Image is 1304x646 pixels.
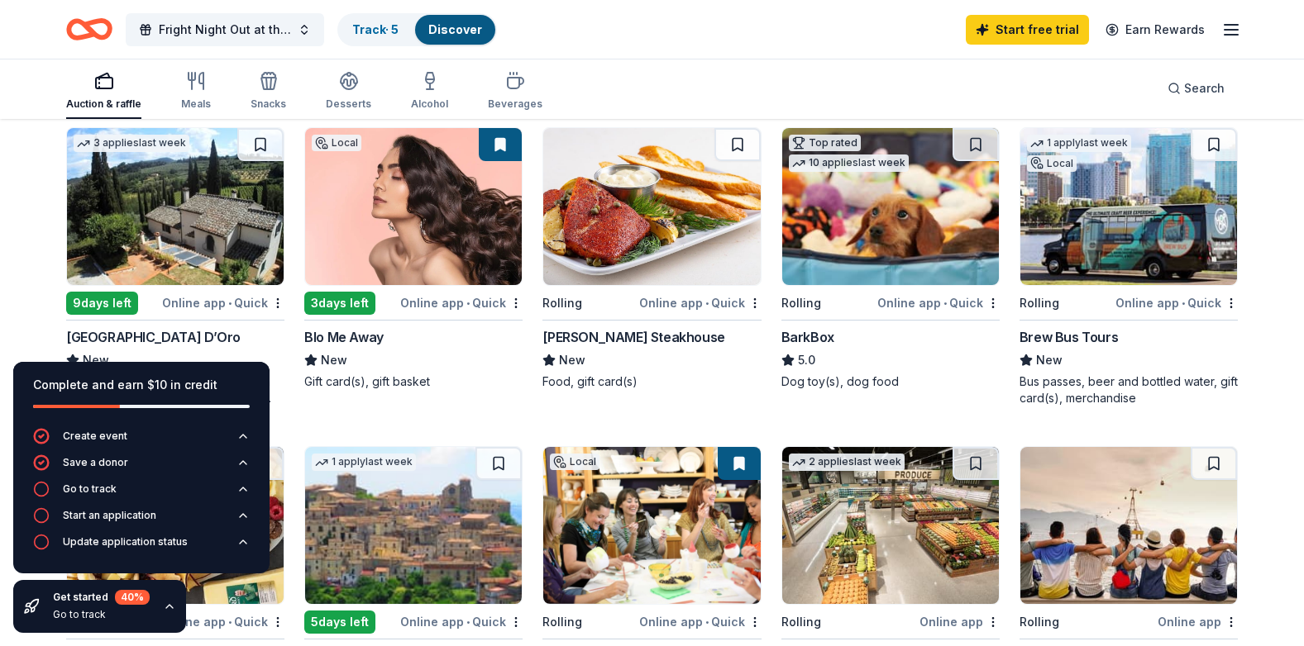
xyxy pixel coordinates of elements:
div: Blo Me Away [304,327,384,347]
span: • [466,615,470,629]
div: Create event [63,430,127,443]
div: [PERSON_NAME] Steakhouse [542,327,724,347]
div: Local [1027,155,1077,172]
div: 3 applies last week [74,135,189,152]
div: Gift card(s), gift basket [304,373,523,390]
div: Desserts [326,97,371,111]
span: Fright Night Out at the [GEOGRAPHIC_DATA] [159,20,291,40]
div: Rolling [781,612,821,632]
div: Food, gift card(s) [542,373,761,390]
button: Meals [181,64,211,119]
button: Update application status [33,534,250,560]
button: Create event [33,428,250,454]
div: Online app Quick [162,292,284,313]
button: Alcohol [411,64,448,119]
div: Online app Quick [639,611,762,632]
span: New [559,350,585,370]
div: Auction & raffle [66,97,141,111]
a: Track· 5 [352,22,399,36]
img: Image for Brew Bus Tours [1020,128,1237,285]
span: • [1182,297,1185,310]
img: Image for Let's Roam [1020,447,1237,604]
div: 40 % [115,590,150,605]
div: Alcohol [411,97,448,111]
div: Online app Quick [877,292,1000,313]
div: Brew Bus Tours [1020,327,1118,347]
span: • [228,297,232,310]
img: Image for Blo Me Away [305,128,522,285]
div: Meals [181,97,211,111]
span: 5.0 [798,350,815,370]
span: • [466,297,470,310]
a: Earn Rewards [1096,15,1215,45]
span: New [321,350,347,370]
button: Go to track [33,481,250,507]
div: Save a donor [63,456,128,469]
div: [GEOGRAPHIC_DATA] D’Oro [66,327,241,347]
div: 2 applies last week [789,454,905,471]
div: Local [550,454,599,470]
div: Online app [919,611,1000,632]
div: Get started [53,590,150,605]
span: • [705,297,709,310]
button: Fright Night Out at the [GEOGRAPHIC_DATA] [126,13,324,46]
img: Image for BarkBox [782,128,999,285]
button: Search [1154,72,1238,105]
div: 5 days left [304,610,375,634]
button: Auction & raffle [66,64,141,119]
div: Update application status [63,535,188,549]
div: Online app [1158,611,1238,632]
div: Rolling [1020,293,1059,313]
button: Desserts [326,64,371,119]
span: • [705,615,709,629]
div: Online app Quick [1115,292,1238,313]
a: Image for Blo Me AwayLocal3days leftOnline app•QuickBlo Me AwayNewGift card(s), gift basket [304,127,523,390]
div: Go to track [63,482,117,496]
button: Beverages [488,64,542,119]
div: Beverages [488,97,542,111]
button: Track· 5Discover [337,13,497,46]
div: Online app Quick [400,611,523,632]
span: • [943,297,947,310]
div: Complete and earn $10 in credit [33,375,250,395]
div: Snacks [251,97,286,111]
img: Image for Villa Sogni D’Oro [67,128,284,285]
div: Rolling [542,293,582,313]
img: Image for JG Villas [305,447,522,604]
div: 3 days left [304,292,375,315]
a: Image for BarkBoxTop rated10 applieslast weekRollingOnline app•QuickBarkBox5.0Dog toy(s), dog food [781,127,1000,390]
span: New [1036,350,1063,370]
button: Snacks [251,64,286,119]
div: 1 apply last week [312,454,416,471]
button: Start an application [33,507,250,534]
div: Online app Quick [400,292,523,313]
div: BarkBox [781,327,834,347]
div: Online app Quick [639,292,762,313]
a: Home [66,10,112,49]
div: Rolling [1020,612,1059,632]
a: Image for Perry's SteakhouseRollingOnline app•Quick[PERSON_NAME] SteakhouseNewFood, gift card(s) [542,127,761,390]
img: Image for Perry's Steakhouse [543,128,760,285]
div: Dog toy(s), dog food [781,373,1000,390]
div: Bus passes, beer and bottled water, gift card(s), merchandise [1020,373,1238,406]
span: Search [1184,78,1225,98]
a: Image for Villa Sogni D’Oro3 applieslast week9days leftOnline app•Quick[GEOGRAPHIC_DATA] D’OroNew... [66,127,284,406]
div: Rolling [542,612,582,632]
a: Discover [428,22,482,36]
a: Start free trial [966,15,1089,45]
div: 9 days left [66,292,138,315]
div: 10 applies last week [789,154,909,172]
div: Rolling [781,293,821,313]
img: Image for Publix [782,447,999,604]
button: Save a donor [33,454,250,481]
div: 1 apply last week [1027,135,1131,152]
div: Start an application [63,509,156,522]
div: Go to track [53,608,150,621]
div: Local [312,135,361,151]
img: Image for Color Me Mine (South Miami) [543,447,760,604]
div: Top rated [789,135,861,151]
a: Image for Brew Bus Tours1 applylast weekLocalRollingOnline app•QuickBrew Bus ToursNewBus passes, ... [1020,127,1238,406]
